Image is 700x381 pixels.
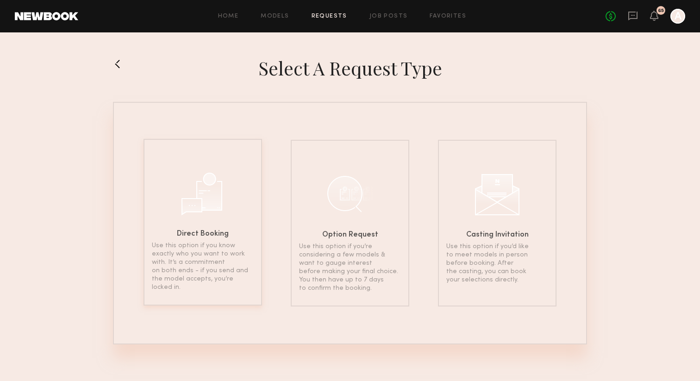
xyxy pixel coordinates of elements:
p: Use this option if you know exactly who you want to work with. It’s a commitment on both ends - i... [152,242,254,292]
h6: Direct Booking [177,231,229,238]
p: Use this option if you’re considering a few models & want to gauge interest before making your fi... [299,243,401,293]
a: Job Posts [369,13,408,19]
div: 65 [658,8,664,13]
a: Option RequestUse this option if you’re considering a few models & want to gauge interest before ... [291,140,409,306]
a: Requests [312,13,347,19]
h6: Casting Invitation [466,231,529,239]
h6: Option Request [322,231,378,239]
a: Casting InvitationUse this option if you’d like to meet models in person before booking. After th... [438,140,556,306]
a: A [670,9,685,24]
a: Home [218,13,239,19]
a: Direct BookingUse this option if you know exactly who you want to work with. It’s a commitment on... [144,140,262,306]
p: Use this option if you’d like to meet models in person before booking. After the casting, you can... [446,243,548,284]
h1: Select a Request Type [258,56,442,80]
a: Models [261,13,289,19]
a: Favorites [430,13,466,19]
